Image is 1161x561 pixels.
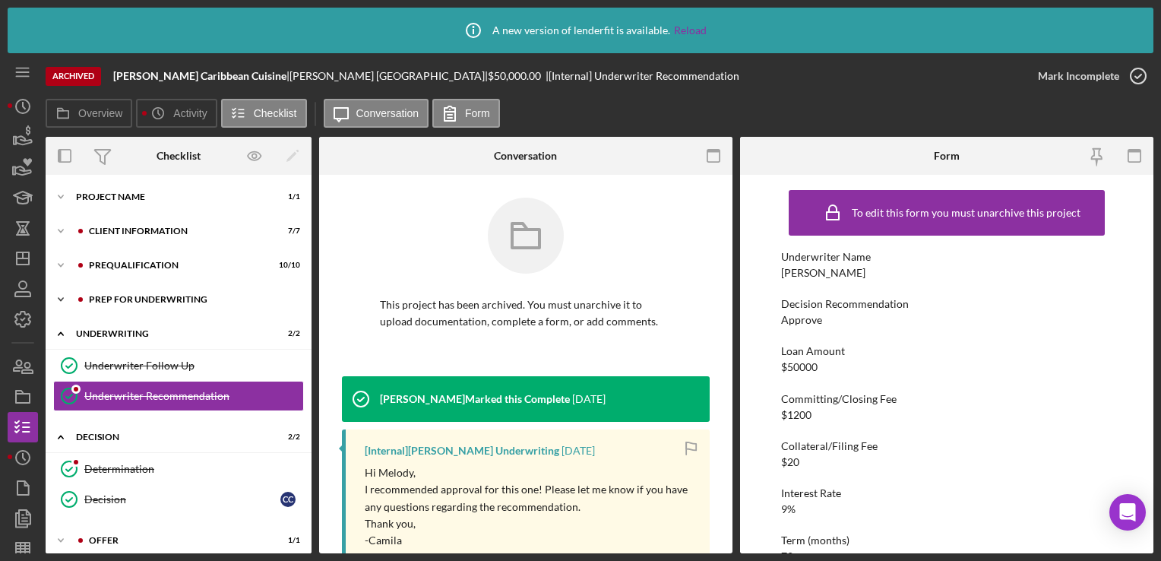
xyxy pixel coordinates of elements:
[76,433,262,442] div: Decision
[89,536,262,545] div: Offer
[781,251,1112,263] div: Underwriter Name
[221,99,307,128] button: Checklist
[365,481,694,515] p: I recommended approval for this one! Please let me know if you have any questions regarding the r...
[53,381,304,411] a: Underwriter Recommendation
[84,360,303,372] div: Underwriter Follow Up
[254,107,297,119] label: Checklist
[494,150,557,162] div: Conversation
[53,350,304,381] a: Underwriter Follow Up
[674,24,707,36] a: Reload
[157,150,201,162] div: Checklist
[273,329,300,338] div: 2 / 2
[280,492,296,507] div: C C
[46,67,101,86] div: Archived
[546,70,739,82] div: | [Internal] Underwriter Recommendation
[454,11,707,49] div: A new version of lenderfit is available.
[173,107,207,119] label: Activity
[1038,61,1119,91] div: Mark Incomplete
[324,99,429,128] button: Conversation
[289,70,488,82] div: [PERSON_NAME] [GEOGRAPHIC_DATA] |
[781,503,796,515] div: 9%
[84,463,303,475] div: Determination
[781,267,865,279] div: [PERSON_NAME]
[89,261,262,270] div: Prequalification
[89,295,293,304] div: Prep for Underwriting
[781,409,811,421] div: $1200
[273,192,300,201] div: 1 / 1
[781,361,818,373] div: $50000
[781,456,799,468] div: $20
[273,227,300,236] div: 7 / 7
[1109,494,1146,531] div: Open Intercom Messenger
[1023,61,1153,91] button: Mark Incomplete
[365,532,694,549] p: -Camila
[365,464,694,481] p: Hi Melody,
[113,70,289,82] div: |
[488,70,546,82] div: $50,000.00
[852,207,1080,219] div: To edit this form you must unarchive this project
[432,99,500,128] button: Form
[781,440,1112,452] div: Collateral/Filing Fee
[136,99,217,128] button: Activity
[365,445,559,457] div: [Internal] [PERSON_NAME] Underwriting
[273,536,300,545] div: 1 / 1
[781,393,1112,405] div: Committing/Closing Fee
[781,345,1112,357] div: Loan Amount
[781,298,1112,310] div: Decision Recommendation
[76,192,262,201] div: Project Name
[273,261,300,270] div: 10 / 10
[53,454,304,484] a: Determination
[76,329,262,338] div: Underwriting
[273,433,300,442] div: 2 / 2
[84,390,303,402] div: Underwriter Recommendation
[781,487,1112,499] div: Interest Rate
[89,227,262,236] div: Client Information
[365,515,694,532] p: Thank you,
[53,484,304,515] a: DecisionCC
[356,107,419,119] label: Conversation
[113,69,286,82] b: [PERSON_NAME] Caribbean Cuisine
[46,99,132,128] button: Overview
[781,534,1112,547] div: Term (months)
[380,393,570,405] div: [PERSON_NAME] Marked this Complete
[781,314,822,326] div: Approve
[562,445,595,457] time: 2024-03-15 20:28
[84,493,280,506] div: Decision
[572,393,606,405] time: 2024-03-18 16:48
[465,107,490,119] label: Form
[380,296,672,331] p: This project has been archived. You must unarchive it to upload documentation, complete a form, o...
[78,107,122,119] label: Overview
[934,150,960,162] div: Form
